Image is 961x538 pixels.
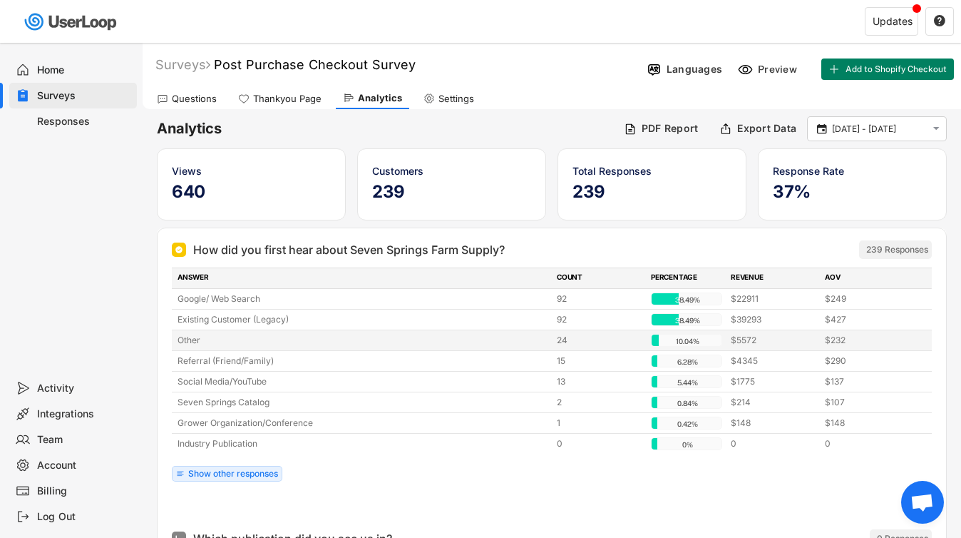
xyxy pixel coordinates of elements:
div: Google/ Web Search [178,293,548,305]
div: Customers [372,163,531,178]
h5: 239 [372,181,531,203]
div: $137 [825,375,910,388]
div: Analytics [358,92,402,104]
div: Team [37,433,131,447]
div: Other [178,334,548,347]
div: Existing Customer (Legacy) [178,313,548,326]
div: 5.44% [654,376,720,389]
div: Surveys [37,89,131,103]
div: Preview [758,63,801,76]
div: Referral (Friend/Family) [178,355,548,367]
button: Add to Shopify Checkout [821,59,954,80]
div: $107 [825,396,910,409]
div: 10.04% [654,335,720,347]
div: COUNT [557,272,642,285]
span: Add to Shopify Checkout [846,65,947,73]
div: 38.49% [654,293,720,306]
div: 0% [654,438,720,451]
div: Export Data [737,122,796,135]
div: $214 [731,396,816,409]
div: Industry Publication [178,437,548,450]
div: REVENUE [731,272,816,285]
div: $22911 [731,293,816,305]
img: Language%20Icon.svg [647,62,662,77]
div: Show other responses [188,470,278,478]
h5: 640 [172,181,331,203]
div: $5572 [731,334,816,347]
div: 2 [557,396,642,409]
div: 92 [557,293,642,305]
div: Languages [667,63,722,76]
div: 24 [557,334,642,347]
input: Select Date Range [832,122,926,136]
div: 38.49% [654,314,720,327]
h5: 239 [572,181,731,203]
h5: 37% [773,181,932,203]
div: Total Responses [572,163,731,178]
div: Responses [37,115,131,128]
button:  [930,123,942,135]
button:  [933,15,946,28]
div: $249 [825,293,910,305]
div: Questions [172,93,217,105]
div: Updates [873,16,913,26]
div: 6.28% [654,355,720,368]
div: 15 [557,355,642,367]
div: Integrations [37,407,131,421]
font: Post Purchase Checkout Survey [214,57,416,72]
img: userloop-logo-01.svg [21,7,122,36]
div: $148 [731,417,816,430]
div: Thankyou Page [253,93,322,105]
h6: Analytics [157,119,613,138]
div: $427 [825,313,910,326]
div: Activity [37,382,131,395]
div: $290 [825,355,910,367]
div: Social Media/YouTube [178,375,548,388]
div: 92 [557,313,642,326]
div: 0 [825,437,910,450]
div: PDF Report [642,122,699,135]
text:  [934,14,945,27]
div: Response Rate [773,163,932,178]
div: $4345 [731,355,816,367]
text:  [933,123,940,135]
button:  [815,123,828,136]
div: Seven Springs Catalog [178,396,548,409]
div: Account [37,459,131,472]
div: Log Out [37,510,131,524]
text:  [817,122,827,135]
div: ANSWER [178,272,548,285]
div: 0 [557,437,642,450]
div: $148 [825,417,910,430]
div: 0 [731,437,816,450]
div: Settings [438,93,474,105]
div: AOV [825,272,910,285]
div: 1 [557,417,642,430]
div: Grower Organization/Conference [178,417,548,430]
div: 0.84% [654,397,720,410]
div: How did you first hear about Seven Springs Farm Supply? [193,241,505,258]
div: Billing [37,484,131,498]
a: Open chat [901,481,944,524]
div: 0.42% [654,417,720,430]
div: Home [37,64,131,77]
div: $232 [825,334,910,347]
div: PERCENTAGE [651,272,722,285]
img: Single Select [175,245,183,254]
div: 13 [557,375,642,388]
div: Surveys [155,56,210,73]
div: $39293 [731,313,816,326]
div: $1775 [731,375,816,388]
div: 239 Responses [866,244,928,255]
div: Views [172,163,331,178]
